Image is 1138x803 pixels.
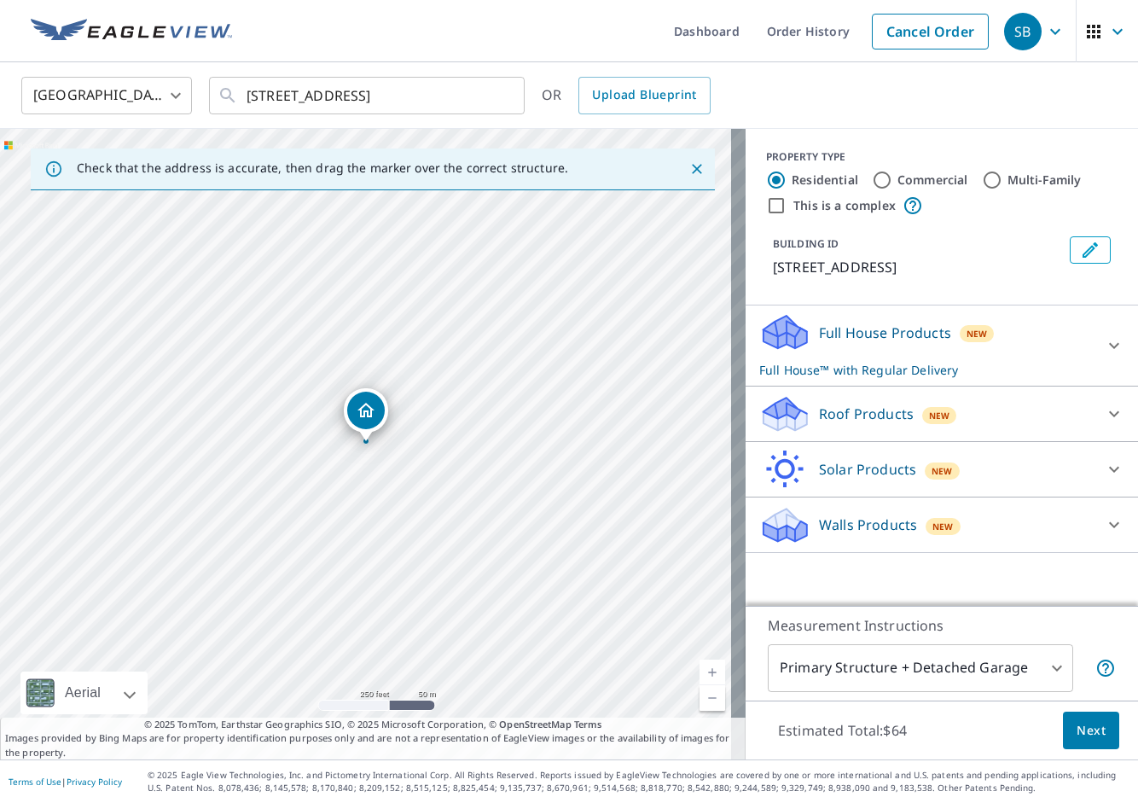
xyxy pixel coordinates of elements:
p: Walls Products [819,515,917,535]
div: Roof ProductsNew [759,393,1124,434]
p: Check that the address is accurate, then drag the marker over the correct structure. [77,160,568,176]
div: SB [1004,13,1042,50]
div: Dropped pin, building 1, Residential property, 5420 W Florissant Ave Saint Louis, MO 63120 [344,388,388,441]
p: Solar Products [819,459,916,480]
button: Next [1063,712,1119,750]
div: Aerial [20,672,148,714]
span: New [967,327,988,340]
a: Terms of Use [9,776,61,788]
input: Search by address or latitude-longitude [247,72,490,119]
a: Terms [574,718,602,730]
div: Aerial [60,672,106,714]
div: [GEOGRAPHIC_DATA] [21,72,192,119]
p: Estimated Total: $64 [764,712,920,749]
span: New [932,520,954,533]
a: Upload Blueprint [578,77,710,114]
p: © 2025 Eagle View Technologies, Inc. and Pictometry International Corp. All Rights Reserved. Repo... [148,769,1129,794]
span: Next [1077,720,1106,742]
button: Close [686,158,708,180]
label: Multi-Family [1007,172,1082,189]
p: [STREET_ADDRESS] [773,257,1063,277]
p: Full House™ with Regular Delivery [759,361,1094,379]
a: Current Level 17, Zoom Out [700,685,725,711]
span: Your report will include the primary structure and a detached garage if one exists. [1095,658,1116,678]
div: Full House ProductsNewFull House™ with Regular Delivery [759,312,1124,379]
div: Walls ProductsNew [759,504,1124,545]
a: Current Level 17, Zoom In [700,660,725,685]
p: Full House Products [819,323,951,343]
p: Roof Products [819,404,914,424]
label: Residential [792,172,858,189]
span: Upload Blueprint [592,84,696,106]
button: Edit building 1 [1070,236,1111,264]
a: Cancel Order [872,14,989,49]
p: Measurement Instructions [768,615,1116,636]
div: Solar ProductsNew [759,449,1124,490]
span: New [932,464,953,478]
div: OR [542,77,711,114]
a: OpenStreetMap [499,718,571,730]
div: Primary Structure + Detached Garage [768,644,1073,692]
p: BUILDING ID [773,236,839,251]
span: New [929,409,950,422]
label: Commercial [897,172,968,189]
img: EV Logo [31,19,232,44]
label: This is a complex [793,197,896,214]
div: PROPERTY TYPE [766,149,1118,165]
p: | [9,777,122,787]
span: © 2025 TomTom, Earthstar Geographics SIO, © 2025 Microsoft Corporation, © [144,718,602,732]
a: Privacy Policy [67,776,122,788]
